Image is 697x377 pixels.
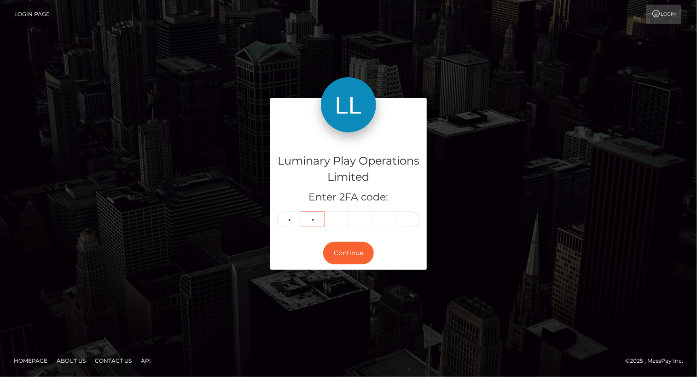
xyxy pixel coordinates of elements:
a: About Us [53,354,89,368]
img: Luminary Play Operations Limited [321,77,376,132]
button: Continue [323,242,374,264]
a: Login [646,5,681,24]
div: © 2025 , MassPay Inc. [625,356,690,366]
h5: Enter 2FA code: [277,190,420,205]
a: Contact Us [91,354,135,368]
a: Homepage [10,354,51,368]
a: Login Page [14,5,50,24]
a: API [137,354,155,368]
h4: Luminary Play Operations Limited [277,153,420,185]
